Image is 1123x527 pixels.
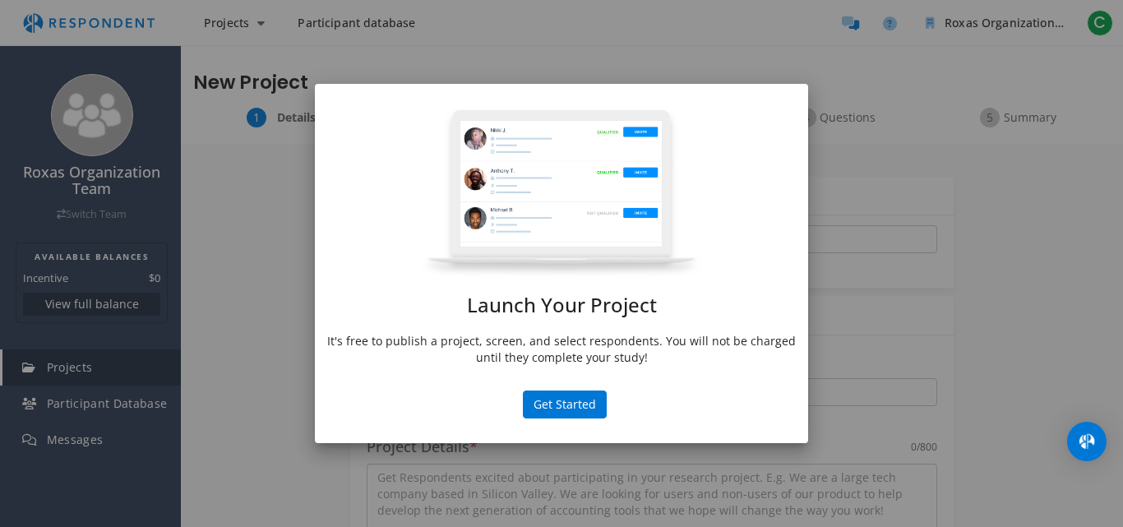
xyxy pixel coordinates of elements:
[1067,422,1107,461] div: Open Intercom Messenger
[421,109,702,278] img: project-modal.png
[523,391,607,418] button: Get Started
[327,333,796,366] p: It's free to publish a project, screen, and select respondents. You will not be charged until the...
[327,294,796,316] h1: Launch Your Project
[315,84,808,443] md-dialog: Launch Your ...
